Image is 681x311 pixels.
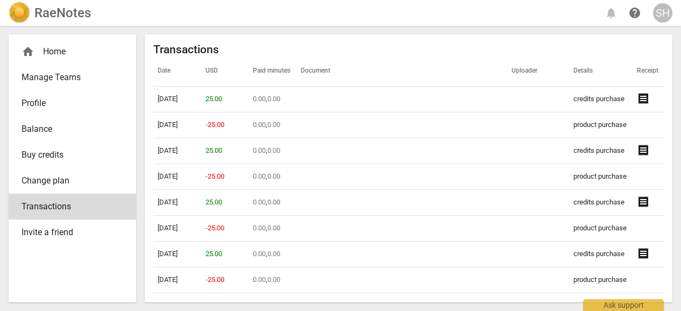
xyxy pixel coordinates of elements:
[569,164,633,190] td: product purchase
[267,250,280,258] span: 0.00
[249,87,296,112] td: ,
[637,247,650,260] span: receipt
[22,149,115,161] span: Buy credits
[153,216,201,242] td: [DATE]
[296,56,507,87] th: Document
[22,226,115,239] span: Invite a friend
[205,250,222,258] span: 25.00
[9,220,136,245] a: Invite a friend
[253,224,266,232] span: 0.00
[205,275,224,284] span: -25.00
[637,195,650,208] span: receipt
[569,216,633,242] td: product purchase
[34,5,91,20] h2: RaeNotes
[267,172,280,180] span: 0.00
[201,56,249,87] th: USD
[22,97,115,110] span: Profile
[22,45,34,58] span: home
[267,198,280,206] span: 0.00
[9,142,136,168] a: Buy credits
[205,198,222,206] span: 25.00
[253,172,266,180] span: 0.00
[253,275,266,284] span: 0.00
[628,6,641,19] span: help
[625,3,644,23] a: Help
[249,190,296,216] td: ,
[22,200,115,213] span: Transactions
[569,242,633,267] td: credits purchase
[153,242,201,267] td: [DATE]
[267,275,280,284] span: 0.00
[9,194,136,220] a: Transactions
[569,112,633,138] td: product purchase
[249,138,296,164] td: ,
[9,39,136,65] div: Home
[267,146,280,154] span: 0.00
[249,164,296,190] td: ,
[22,174,115,187] span: Change plan
[637,92,650,105] span: receipt
[569,56,633,87] th: Details
[205,224,224,232] span: -25.00
[9,116,136,142] a: Balance
[9,168,136,194] a: Change plan
[22,71,115,84] span: Manage Teams
[22,45,115,58] div: Home
[9,2,91,24] a: LogoRaeNotes
[569,190,633,216] td: credits purchase
[569,138,633,164] td: credits purchase
[205,172,224,180] span: -25.00
[205,95,222,103] span: 25.00
[153,87,201,112] td: [DATE]
[253,95,266,103] span: 0.00
[253,250,266,258] span: 0.00
[205,121,224,129] span: -25.00
[253,146,266,154] span: 0.00
[153,164,201,190] td: [DATE]
[633,56,664,87] th: Receipt
[653,3,672,23] button: SH
[267,224,280,232] span: 0.00
[22,123,115,136] span: Balance
[569,267,633,293] td: product purchase
[153,267,201,293] td: [DATE]
[153,56,201,87] th: Date
[249,216,296,242] td: ,
[569,87,633,112] td: credits purchase
[205,146,222,154] span: 25.00
[249,112,296,138] td: ,
[253,121,266,129] span: 0.00
[249,242,296,267] td: ,
[249,267,296,293] td: ,
[249,56,296,87] th: Paid minutes
[153,112,201,138] td: [DATE]
[507,56,569,87] th: Uploader
[9,65,136,90] a: Manage Teams
[9,90,136,116] a: Profile
[9,2,30,24] img: Logo
[583,299,664,311] div: Ask support
[267,95,280,103] span: 0.00
[153,43,664,56] h2: Transactions
[153,190,201,216] td: [DATE]
[153,138,201,164] td: [DATE]
[253,198,266,206] span: 0.00
[637,144,650,157] span: receipt
[267,121,280,129] span: 0.00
